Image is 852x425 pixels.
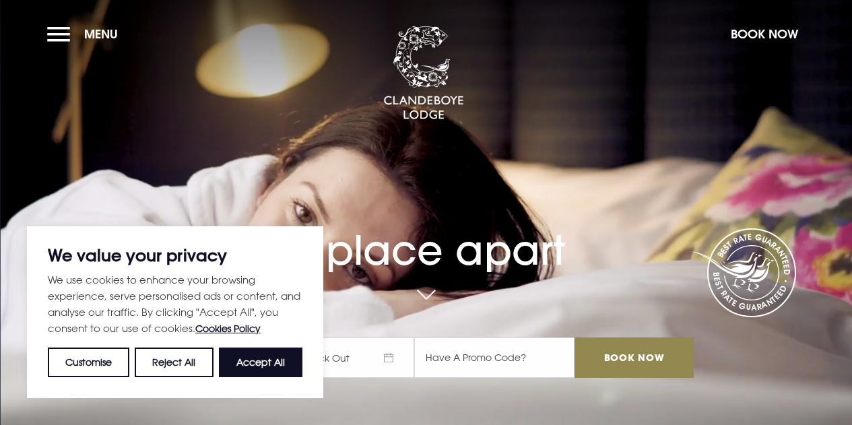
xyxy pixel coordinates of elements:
[219,348,302,377] button: Accept All
[414,337,575,378] input: Have A Promo Code?
[135,348,213,377] button: Reject All
[27,226,323,398] div: We value your privacy
[724,20,805,48] button: Book Now
[48,271,302,337] p: We use cookies to enhance your browsing experience, serve personalised ads or content, and analys...
[195,323,261,334] a: Cookies Policy
[48,247,302,263] p: We value your privacy
[48,348,129,377] button: Customise
[575,337,693,378] input: Book Now
[383,26,464,121] img: Clandeboye Lodge
[158,200,693,274] h1: A place apart
[47,20,125,48] button: Menu
[84,26,118,42] span: Menu
[286,337,414,378] span: Check Out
